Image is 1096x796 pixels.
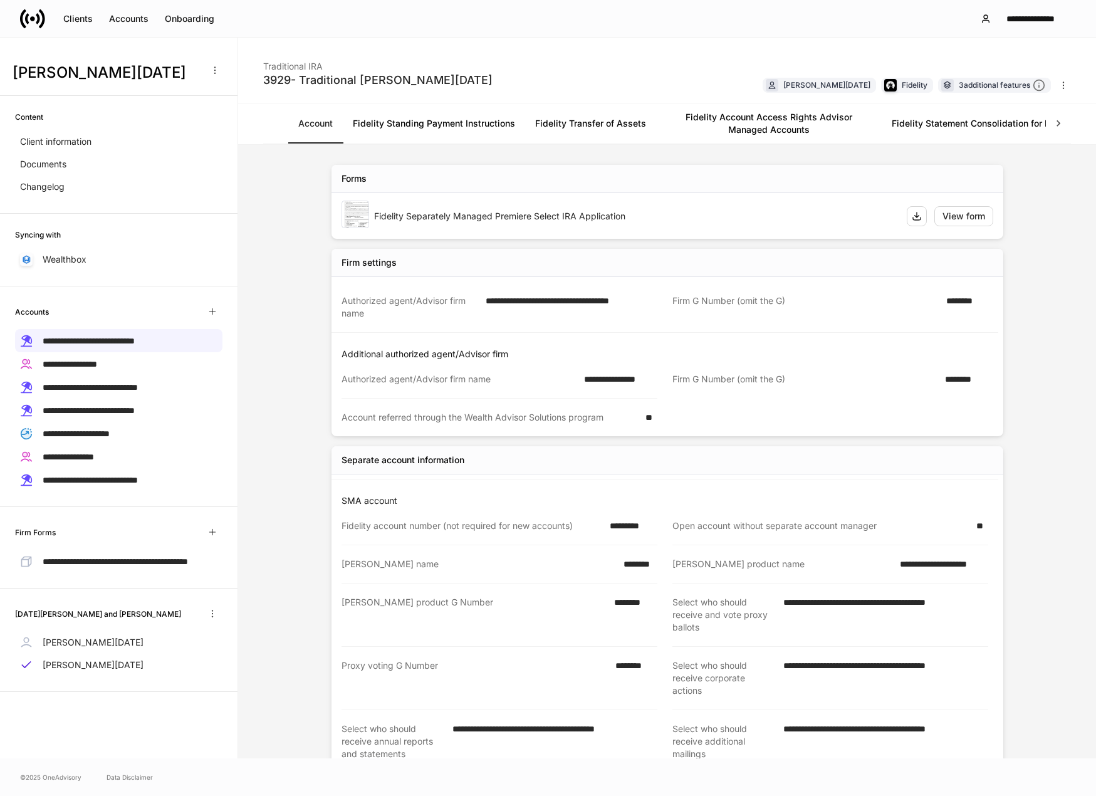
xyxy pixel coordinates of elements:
div: Proxy voting G Number [342,659,608,697]
span: © 2025 OneAdvisory [20,772,81,782]
p: Client information [20,135,91,148]
a: Account [288,103,343,144]
div: Select who should receive additional mailings [672,723,776,760]
div: Fidelity [902,79,927,91]
a: Documents [15,153,222,175]
p: Additional authorized agent/Advisor firm [342,348,998,360]
button: View form [934,206,993,226]
h3: [PERSON_NAME][DATE] [13,63,200,83]
div: Traditional IRA [263,53,493,73]
a: Changelog [15,175,222,198]
button: Accounts [101,9,157,29]
p: Changelog [20,181,65,193]
div: Forms [342,172,367,185]
h6: Content [15,111,43,123]
a: Wealthbox [15,248,222,271]
div: Select who should receive and vote proxy ballots [672,596,776,634]
div: 3929- Traditional [PERSON_NAME][DATE] [263,73,493,88]
a: Fidelity Standing Payment Instructions [343,103,525,144]
div: Fidelity account number (not required for new accounts) [342,520,603,532]
a: [PERSON_NAME][DATE] [15,631,222,654]
div: View form [942,210,985,223]
div: Fidelity Separately Managed Premiere Select IRA Application [374,210,897,223]
h6: Accounts [15,306,49,318]
div: Firm G Number (omit the G) [672,295,939,320]
a: Client information [15,130,222,153]
a: [PERSON_NAME][DATE] [15,654,222,676]
div: Open account without separate account manager [672,520,969,532]
div: [PERSON_NAME] name [342,558,616,570]
div: Firm G Number (omit the G) [672,373,937,386]
div: [PERSON_NAME][DATE] [783,79,870,91]
div: Clients [63,13,93,25]
button: Onboarding [157,9,222,29]
div: [PERSON_NAME] product G Number [342,596,607,634]
a: Fidelity Account Access Rights Advisor Managed Accounts [656,103,882,144]
div: Account referred through the Wealth Advisor Solutions program [342,411,638,424]
div: Select who should receive corporate actions [672,659,776,697]
a: Fidelity Transfer of Assets [525,103,656,144]
div: Separate account information [342,454,464,466]
div: Accounts [109,13,149,25]
div: [PERSON_NAME] product name [672,558,892,570]
p: Documents [20,158,66,170]
div: Select who should receive annual reports and statements [342,723,445,760]
a: Data Disclaimer [107,772,153,782]
p: [PERSON_NAME][DATE] [43,636,144,649]
p: Wealthbox [43,253,86,266]
p: SMA account [342,495,998,507]
div: Authorized agent/Advisor firm name [342,295,478,320]
h6: Firm Forms [15,526,56,538]
h6: [DATE][PERSON_NAME] and [PERSON_NAME] [15,608,181,620]
div: Authorized agent/Advisor firm name [342,373,577,385]
div: Onboarding [165,13,214,25]
p: [PERSON_NAME][DATE] [43,659,144,671]
div: Firm settings [342,256,397,269]
h6: Syncing with [15,229,61,241]
div: 3 additional features [959,79,1045,92]
button: Clients [55,9,101,29]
